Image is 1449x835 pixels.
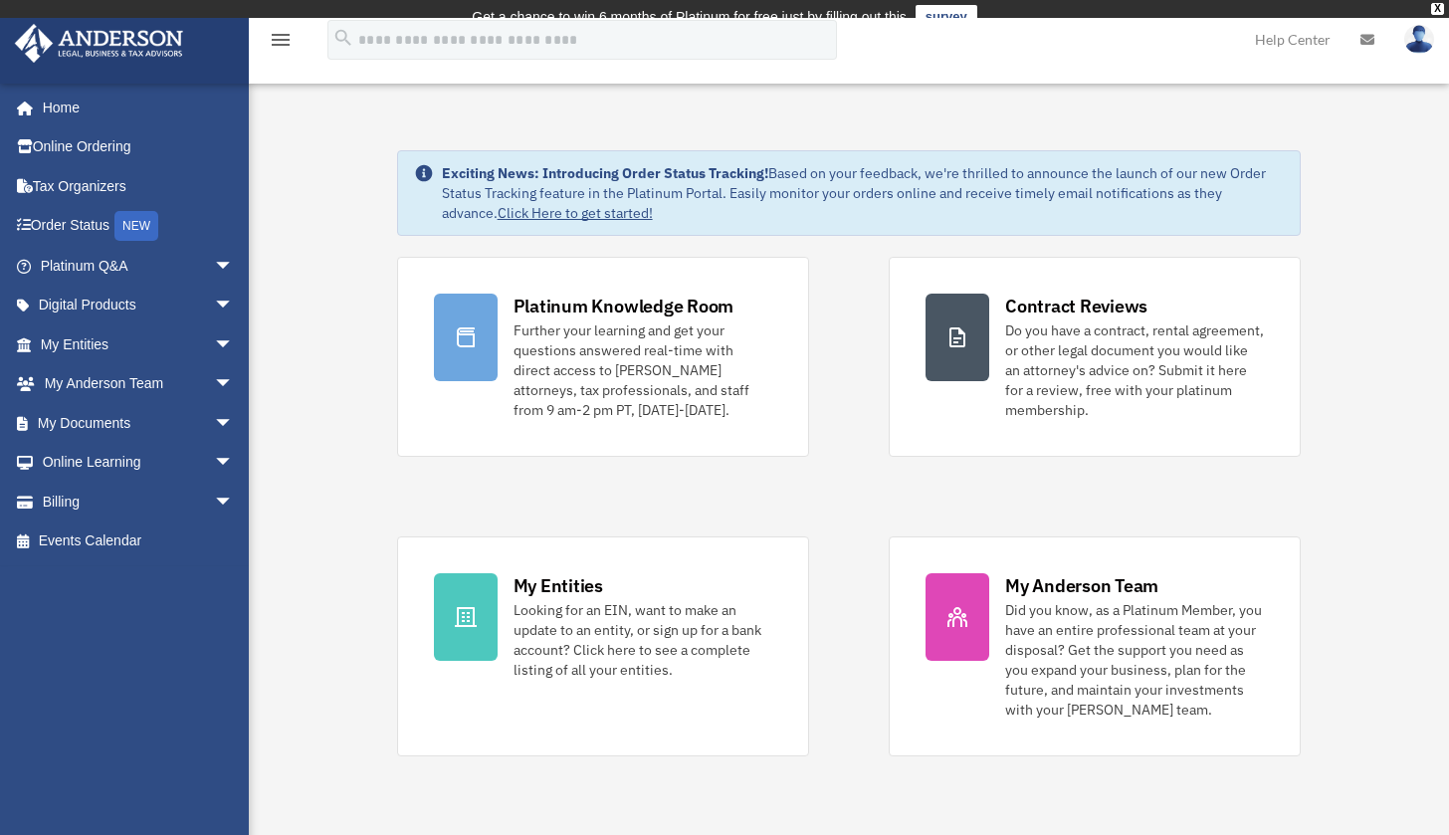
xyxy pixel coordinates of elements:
div: My Anderson Team [1005,573,1158,598]
a: survey [916,5,977,29]
div: Contract Reviews [1005,294,1147,318]
div: Get a chance to win 6 months of Platinum for free just by filling out this [472,5,907,29]
span: arrow_drop_down [214,286,254,326]
div: Looking for an EIN, want to make an update to an entity, or sign up for a bank account? Click her... [514,600,772,680]
a: Digital Productsarrow_drop_down [14,286,264,325]
a: My Documentsarrow_drop_down [14,403,264,443]
span: arrow_drop_down [214,324,254,365]
i: search [332,27,354,49]
div: Platinum Knowledge Room [514,294,734,318]
div: Did you know, as a Platinum Member, you have an entire professional team at your disposal? Get th... [1005,600,1264,720]
img: Anderson Advisors Platinum Portal [9,24,189,63]
a: My Entities Looking for an EIN, want to make an update to an entity, or sign up for a bank accoun... [397,536,809,756]
a: My Anderson Teamarrow_drop_down [14,364,264,404]
div: NEW [114,211,158,241]
a: My Entitiesarrow_drop_down [14,324,264,364]
span: arrow_drop_down [214,403,254,444]
div: Do you have a contract, rental agreement, or other legal document you would like an attorney's ad... [1005,320,1264,420]
a: Contract Reviews Do you have a contract, rental agreement, or other legal document you would like... [889,257,1301,457]
div: Based on your feedback, we're thrilled to announce the launch of our new Order Status Tracking fe... [442,163,1285,223]
div: My Entities [514,573,603,598]
a: Billingarrow_drop_down [14,482,264,522]
a: menu [269,35,293,52]
a: Online Learningarrow_drop_down [14,443,264,483]
i: menu [269,28,293,52]
span: arrow_drop_down [214,246,254,287]
strong: Exciting News: Introducing Order Status Tracking! [442,164,768,182]
span: arrow_drop_down [214,482,254,522]
div: close [1431,3,1444,15]
span: arrow_drop_down [214,364,254,405]
a: Click Here to get started! [498,204,653,222]
img: User Pic [1404,25,1434,54]
span: arrow_drop_down [214,443,254,484]
a: Platinum Knowledge Room Further your learning and get your questions answered real-time with dire... [397,257,809,457]
a: Home [14,88,254,127]
a: Order StatusNEW [14,206,264,247]
a: My Anderson Team Did you know, as a Platinum Member, you have an entire professional team at your... [889,536,1301,756]
a: Online Ordering [14,127,264,167]
a: Tax Organizers [14,166,264,206]
a: Events Calendar [14,522,264,561]
a: Platinum Q&Aarrow_drop_down [14,246,264,286]
div: Further your learning and get your questions answered real-time with direct access to [PERSON_NAM... [514,320,772,420]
